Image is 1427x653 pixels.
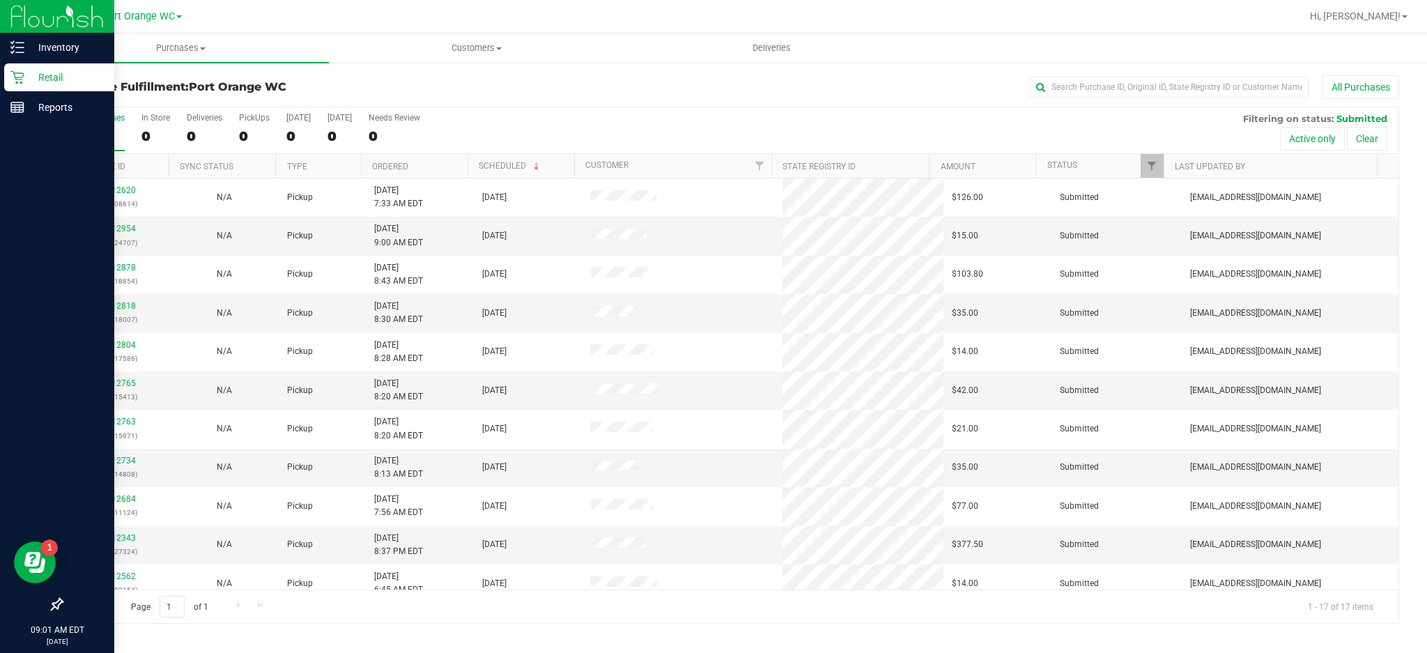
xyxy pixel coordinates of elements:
[1047,160,1077,170] a: Status
[41,539,58,556] iframe: Resource center unread badge
[97,378,136,388] a: 12012765
[1141,154,1164,178] a: Filter
[217,424,232,433] span: Not Applicable
[1060,384,1099,397] span: Submitted
[217,500,232,513] button: N/A
[102,10,175,22] span: Port Orange WC
[287,268,313,281] span: Pickup
[1190,461,1321,474] span: [EMAIL_ADDRESS][DOMAIN_NAME]
[141,113,170,123] div: In Store
[97,263,136,272] a: 12012878
[329,33,624,63] a: Customers
[1190,500,1321,513] span: [EMAIL_ADDRESS][DOMAIN_NAME]
[97,224,136,233] a: 12012954
[70,236,162,249] p: (328324707)
[217,231,232,240] span: Not Applicable
[482,577,507,590] span: [DATE]
[374,454,423,481] span: [DATE] 8:13 AM EDT
[217,307,232,320] button: N/A
[1190,268,1321,281] span: [EMAIL_ADDRESS][DOMAIN_NAME]
[374,493,423,519] span: [DATE] 7:56 AM EDT
[941,162,975,171] a: Amount
[372,162,408,171] a: Ordered
[189,80,286,93] span: Port Orange WC
[1336,113,1387,124] span: Submitted
[97,417,136,427] a: 12012763
[1060,307,1099,320] span: Submitted
[217,269,232,279] span: Not Applicable
[180,162,233,171] a: Sync Status
[70,390,162,404] p: (328315413)
[24,69,108,86] p: Retail
[70,583,162,597] p: (328303154)
[1060,538,1099,551] span: Submitted
[70,468,162,481] p: (328314808)
[287,229,313,243] span: Pickup
[70,352,162,365] p: (328317586)
[10,100,24,114] inline-svg: Reports
[1190,577,1321,590] span: [EMAIL_ADDRESS][DOMAIN_NAME]
[1190,422,1321,436] span: [EMAIL_ADDRESS][DOMAIN_NAME]
[70,506,162,519] p: (328311124)
[374,222,423,249] span: [DATE] 9:00 AM EDT
[374,261,423,288] span: [DATE] 8:43 AM EDT
[1060,268,1099,281] span: Submitted
[217,345,232,358] button: N/A
[70,313,162,326] p: (328318007)
[482,268,507,281] span: [DATE]
[24,39,108,56] p: Inventory
[287,162,307,171] a: Type
[217,538,232,551] button: N/A
[482,191,507,204] span: [DATE]
[61,81,507,93] h3: Purchase Fulfillment:
[217,268,232,281] button: N/A
[33,33,329,63] a: Purchases
[217,422,232,436] button: N/A
[33,42,329,54] span: Purchases
[1190,538,1321,551] span: [EMAIL_ADDRESS][DOMAIN_NAME]
[1190,384,1321,397] span: [EMAIL_ADDRESS][DOMAIN_NAME]
[97,571,136,581] a: 12012562
[374,377,423,404] span: [DATE] 8:20 AM EDT
[952,500,978,513] span: $77.00
[141,128,170,144] div: 0
[952,345,978,358] span: $14.00
[160,596,185,617] input: 1
[6,624,108,636] p: 09:01 AM EDT
[97,301,136,311] a: 12012818
[217,385,232,395] span: Not Applicable
[585,160,628,170] a: Customer
[1190,307,1321,320] span: [EMAIL_ADDRESS][DOMAIN_NAME]
[217,461,232,474] button: N/A
[482,345,507,358] span: [DATE]
[734,42,810,54] span: Deliveries
[327,113,352,123] div: [DATE]
[287,538,313,551] span: Pickup
[374,570,423,597] span: [DATE] 6:45 AM EDT
[70,197,162,210] p: (328308614)
[1190,345,1321,358] span: [EMAIL_ADDRESS][DOMAIN_NAME]
[10,70,24,84] inline-svg: Retail
[1060,345,1099,358] span: Submitted
[287,307,313,320] span: Pickup
[24,99,108,116] p: Reports
[482,229,507,243] span: [DATE]
[119,596,219,617] span: Page of 1
[70,275,162,288] p: (328318854)
[97,340,136,350] a: 12012804
[187,113,222,123] div: Deliveries
[239,128,270,144] div: 0
[374,415,423,442] span: [DATE] 8:20 AM EDT
[217,577,232,590] button: N/A
[1060,229,1099,243] span: Submitted
[287,461,313,474] span: Pickup
[1347,127,1387,151] button: Clear
[482,307,507,320] span: [DATE]
[374,339,423,365] span: [DATE] 8:28 AM EDT
[286,113,311,123] div: [DATE]
[624,33,920,63] a: Deliveries
[14,541,56,583] iframe: Resource center
[217,191,232,204] button: N/A
[217,539,232,549] span: Not Applicable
